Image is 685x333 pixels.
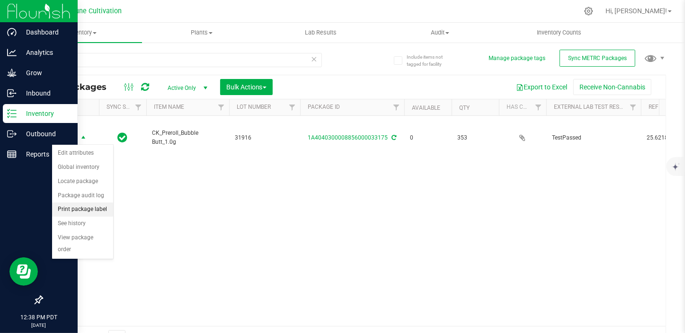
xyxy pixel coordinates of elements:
span: 31916 [235,133,294,142]
span: Hi, [PERSON_NAME]! [605,7,667,15]
button: Manage package tags [489,54,545,62]
inline-svg: Reports [7,149,17,159]
a: Filter [625,99,641,115]
p: Inbound [17,88,73,99]
p: Reports [17,149,73,160]
a: Inventory [23,23,142,43]
p: 12:38 PM PDT [4,313,73,322]
a: Lot Number [237,104,271,110]
a: 1A4040300008856000033175 [308,134,388,141]
span: 0 [410,133,446,142]
a: Filter [389,99,404,115]
button: Receive Non-Cannabis [573,79,651,95]
span: Lab Results [292,28,349,37]
inline-svg: Analytics [7,48,17,57]
p: Analytics [17,47,73,58]
inline-svg: Outbound [7,129,17,139]
a: Sync Status [107,104,143,110]
a: Inventory Counts [499,23,619,43]
span: Inventory Counts [524,28,594,37]
iframe: Resource center [9,257,38,286]
li: Package audit log [52,189,113,203]
a: Filter [214,99,229,115]
a: Qty [459,105,470,111]
th: Has COA [499,99,546,116]
a: Available [412,105,440,111]
li: See history [52,217,113,231]
span: Audit [381,28,499,37]
a: Lab Results [261,23,381,43]
a: Filter [531,99,546,115]
span: Sync METRC Packages [568,55,627,61]
inline-svg: Dashboard [7,27,17,37]
p: [DATE] [4,322,73,329]
li: Locate package [52,175,113,189]
span: Include items not tagged for facility [407,53,454,68]
input: Search Package ID, Item Name, SKU, Lot or Part Number... [42,53,322,67]
li: Global inventory [52,160,113,175]
a: Filter [285,99,300,115]
button: Export to Excel [510,79,573,95]
span: TestPassed [552,133,635,142]
p: Grow [17,67,73,79]
span: Inventory [23,28,142,37]
inline-svg: Inbound [7,88,17,98]
button: Sync METRC Packages [560,50,635,67]
span: 353 [457,133,493,142]
inline-svg: Grow [7,68,17,78]
p: Dashboard [17,26,73,38]
div: Manage settings [583,7,595,16]
button: Bulk Actions [220,79,273,95]
a: Filter [131,99,146,115]
span: Sync from Compliance System [391,134,397,141]
a: External Lab Test Result [554,104,628,110]
li: Print package label [52,202,113,217]
span: All Packages [49,82,116,92]
span: select [78,131,89,145]
span: In Sync [118,131,128,144]
span: CK_Preroll_Bubble Butt_1.0g [152,129,223,147]
li: Edit attributes [52,146,113,160]
a: Audit [380,23,499,43]
inline-svg: Inventory [7,109,17,118]
span: Plants [142,28,261,37]
span: Clear [311,53,318,65]
li: View package order [52,231,113,257]
a: Plants [142,23,261,43]
p: Outbound [17,128,73,140]
a: Item Name [154,104,184,110]
span: Bulk Actions [226,83,267,91]
p: Inventory [17,108,73,119]
a: Package ID [308,104,340,110]
span: Dune Cultivation [71,7,122,15]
